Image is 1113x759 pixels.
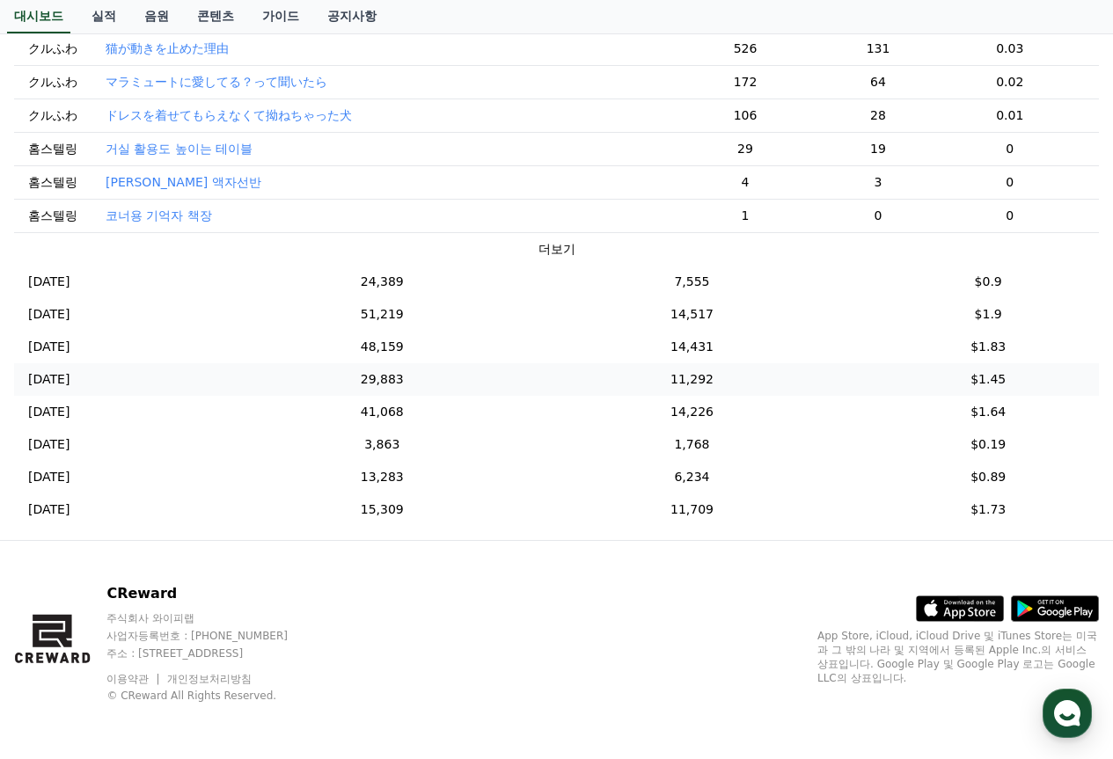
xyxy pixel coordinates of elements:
[28,305,70,324] p: [DATE]
[5,558,116,602] a: 홈
[538,240,575,259] button: 더보기
[272,584,293,598] span: 설정
[877,298,1099,331] td: $1.9
[14,199,92,232] td: 홈스텔링
[14,132,92,165] td: 홈스텔링
[507,396,878,428] td: 14,226
[106,629,321,643] p: 사업자등록번호 : [PHONE_NUMBER]
[258,428,507,461] td: 3,863
[920,132,1099,165] td: 0
[116,558,227,602] a: 대화
[106,173,261,191] button: [PERSON_NAME] 액자선반
[106,140,253,157] button: 거실 활용도 높이는 테이블
[258,266,507,298] td: 24,389
[14,165,92,199] td: 홈스텔링
[28,500,70,519] p: [DATE]
[655,132,835,165] td: 29
[28,468,70,486] p: [DATE]
[507,461,878,493] td: 6,234
[817,629,1099,685] p: App Store, iCloud, iCloud Drive 및 iTunes Store는 미국과 그 밖의 나라 및 지역에서 등록된 Apple Inc.의 서비스 상표입니다. Goo...
[836,65,921,99] td: 64
[507,266,878,298] td: 7,555
[507,298,878,331] td: 14,517
[258,298,507,331] td: 51,219
[877,266,1099,298] td: $0.9
[507,493,878,526] td: 11,709
[227,558,338,602] a: 설정
[836,99,921,132] td: 28
[167,673,252,685] a: 개인정보처리방침
[106,73,327,91] button: マラミュートに愛してる？って聞いたら
[106,611,321,625] p: 주식회사 와이피랩
[28,370,70,389] p: [DATE]
[106,646,321,660] p: 주소 : [STREET_ADDRESS]
[106,673,162,685] a: 이용약관
[655,65,835,99] td: 172
[877,396,1099,428] td: $1.64
[28,273,70,291] p: [DATE]
[106,207,212,224] button: 코너용 기억자 책장
[877,493,1099,526] td: $1.73
[507,331,878,363] td: 14,431
[920,32,1099,65] td: 0.03
[161,585,182,599] span: 대화
[106,689,321,703] p: © CReward All Rights Reserved.
[106,106,352,124] button: ドレスを着せてもらえなくて拗ねちゃった犬
[836,32,921,65] td: 131
[258,461,507,493] td: 13,283
[28,338,70,356] p: [DATE]
[258,363,507,396] td: 29,883
[14,65,92,99] td: クルふわ
[14,99,92,132] td: クルふわ
[836,132,921,165] td: 19
[920,165,1099,199] td: 0
[655,99,835,132] td: 106
[106,40,229,57] button: 猫が動きを止めた理由
[55,584,66,598] span: 홈
[28,435,70,454] p: [DATE]
[877,331,1099,363] td: $1.83
[258,493,507,526] td: 15,309
[920,65,1099,99] td: 0.02
[836,199,921,232] td: 0
[14,32,92,65] td: クルふわ
[258,396,507,428] td: 41,068
[507,428,878,461] td: 1,768
[106,583,321,604] p: CReward
[920,199,1099,232] td: 0
[877,461,1099,493] td: $0.89
[655,199,835,232] td: 1
[507,363,878,396] td: 11,292
[877,363,1099,396] td: $1.45
[28,403,70,421] p: [DATE]
[877,428,1099,461] td: $0.19
[258,331,507,363] td: 48,159
[836,165,921,199] td: 3
[655,165,835,199] td: 4
[920,99,1099,132] td: 0.01
[655,32,835,65] td: 526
